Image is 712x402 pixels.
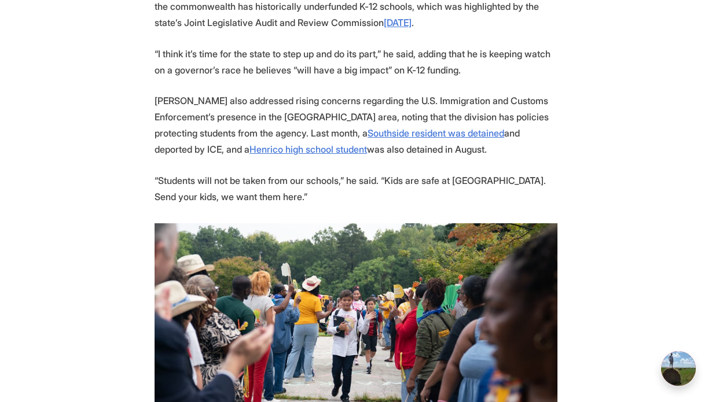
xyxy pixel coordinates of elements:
a: Southside resident was detained [368,127,504,139]
iframe: portal-trigger [651,345,712,402]
p: “I think it’s time for the state to step up and do its part,” he said, adding that he is keeping ... [155,46,557,78]
p: “Students will not be taken from our schools,” he said. “Kids are safe at [GEOGRAPHIC_DATA]. Send... [155,172,557,205]
a: Henrico high school student [249,143,367,155]
a: [DATE] [384,17,412,28]
p: [PERSON_NAME] also addressed rising concerns regarding the U.S. Immigration and Customs Enforceme... [155,93,557,157]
